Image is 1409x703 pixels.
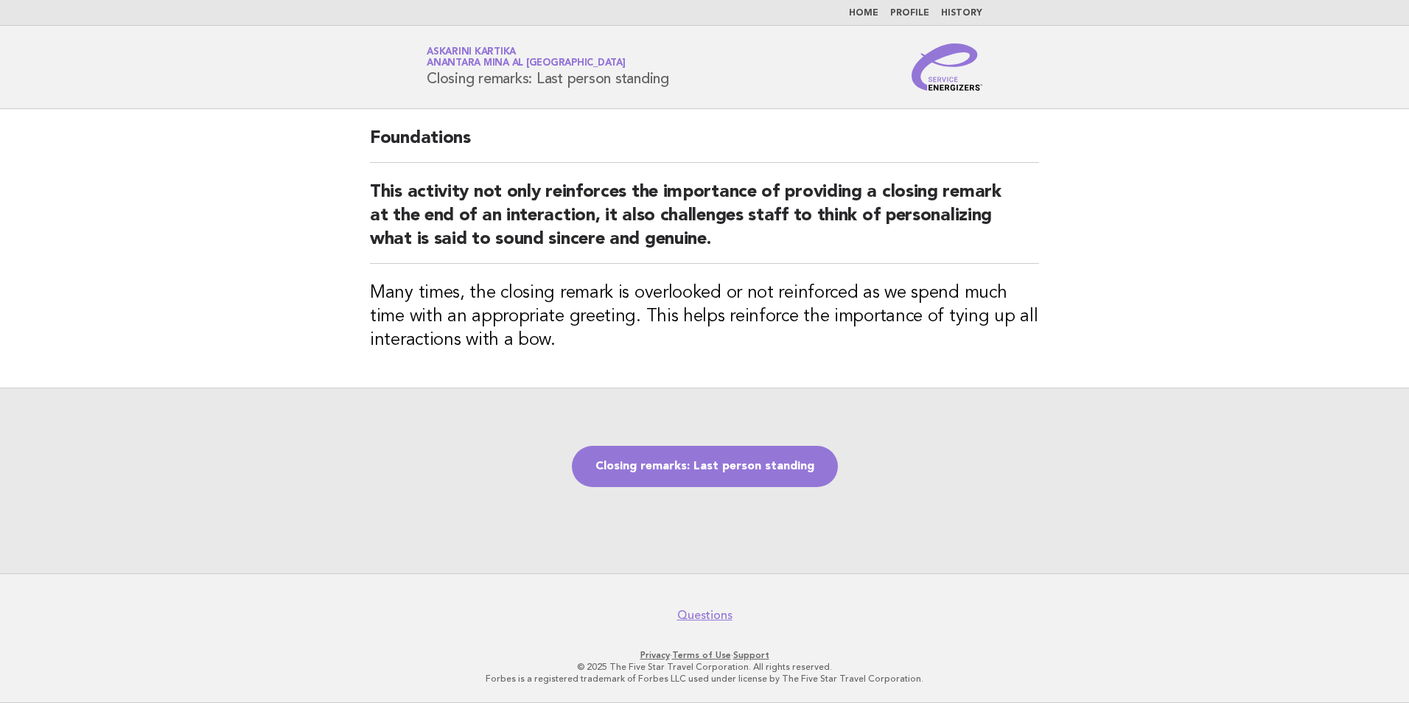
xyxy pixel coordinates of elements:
[427,47,626,68] a: Askarini KartikaAnantara Mina al [GEOGRAPHIC_DATA]
[672,650,731,660] a: Terms of Use
[370,281,1039,352] h3: Many times, the closing remark is overlooked or not reinforced as we spend much time with an appr...
[849,9,878,18] a: Home
[677,608,733,623] a: Questions
[427,59,626,69] span: Anantara Mina al [GEOGRAPHIC_DATA]
[254,649,1155,661] p: · ·
[254,661,1155,673] p: © 2025 The Five Star Travel Corporation. All rights reserved.
[370,127,1039,163] h2: Foundations
[254,673,1155,685] p: Forbes is a registered trademark of Forbes LLC used under license by The Five Star Travel Corpora...
[941,9,982,18] a: History
[370,181,1039,264] h2: This activity not only reinforces the importance of providing a closing remark at the end of an i...
[733,650,769,660] a: Support
[572,446,838,487] a: Closing remarks: Last person standing
[912,43,982,91] img: Service Energizers
[640,650,670,660] a: Privacy
[890,9,929,18] a: Profile
[427,48,669,86] h1: Closing remarks: Last person standing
